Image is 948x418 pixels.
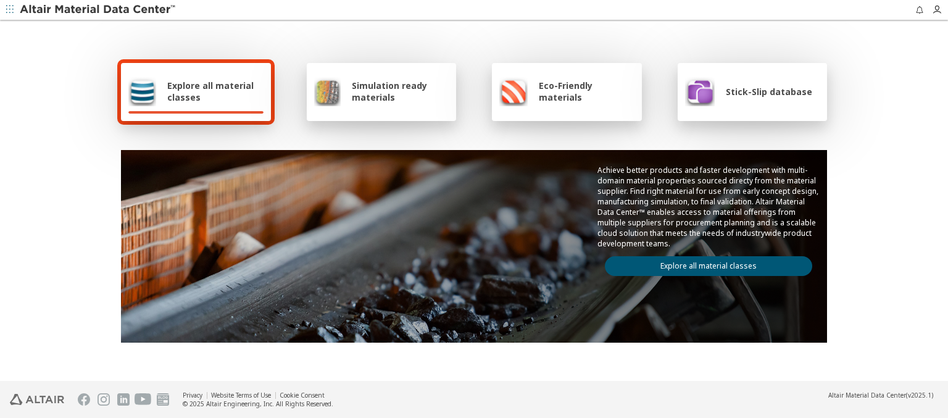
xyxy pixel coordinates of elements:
[128,77,156,106] img: Explore all material classes
[499,77,528,106] img: Eco-Friendly materials
[280,391,325,399] a: Cookie Consent
[167,80,264,103] span: Explore all material classes
[10,394,64,405] img: Altair Engineering
[539,80,634,103] span: Eco-Friendly materials
[828,391,933,399] div: (v2025.1)
[726,86,812,98] span: Stick-Slip database
[314,77,341,106] img: Simulation ready materials
[20,4,177,16] img: Altair Material Data Center
[352,80,449,103] span: Simulation ready materials
[828,391,906,399] span: Altair Material Data Center
[605,256,812,276] a: Explore all material classes
[685,77,715,106] img: Stick-Slip database
[597,165,820,249] p: Achieve better products and faster development with multi-domain material properties sourced dire...
[183,391,202,399] a: Privacy
[211,391,271,399] a: Website Terms of Use
[183,399,333,408] div: © 2025 Altair Engineering, Inc. All Rights Reserved.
